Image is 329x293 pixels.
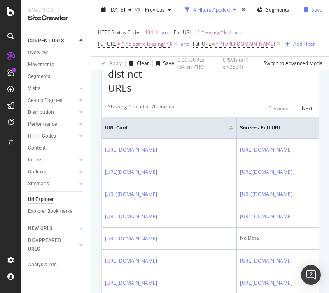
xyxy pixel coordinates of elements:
span: Full URL [174,29,192,36]
a: HTTP Codes [28,132,77,141]
div: Visits [28,84,40,93]
div: Overview [28,48,48,57]
a: Distribution [28,108,77,117]
a: Sitemaps [28,180,77,188]
button: Save [153,57,174,70]
a: Inlinks [28,156,77,164]
a: Performance [28,120,77,129]
a: [URL][DOMAIN_NAME] [240,190,292,198]
a: CURRENT URLS [28,37,77,45]
a: Url Explorer [28,195,85,204]
a: [URL][DOMAIN_NAME] [240,146,292,154]
span: URL Card [105,124,227,132]
span: ≠ [193,29,196,36]
a: Movements [28,60,85,69]
a: [URL][DOMAIN_NAME] [105,146,157,154]
a: [URL][DOMAIN_NAME] [105,257,157,265]
a: [URL][DOMAIN_NAME] [240,257,292,265]
button: Add Filter [282,39,315,49]
button: Previous [142,3,175,16]
span: vs [135,5,142,12]
div: DISAPPEARED URLS [28,236,70,254]
div: and [181,40,189,47]
button: [DATE] [98,3,135,16]
a: Visits [28,84,77,93]
div: Clear [137,60,149,67]
a: Segments [28,72,85,81]
div: Search Engines [28,96,62,105]
div: Next [302,105,313,112]
div: 4 Filters Applied [193,6,230,13]
div: Outlinks [28,168,46,176]
a: DISAPPEARED URLS [28,236,77,254]
a: Analysis Info [28,261,85,269]
span: ^.*electric-leasing/.*$ [121,38,172,50]
div: 0 % Visits ( 1 on 353K ) [223,56,253,70]
div: Url Explorer [28,195,54,204]
button: 4 Filters Applied [182,3,240,16]
div: Switch to Advanced Mode [264,60,322,67]
span: 404 [145,27,153,38]
a: [URL][DOMAIN_NAME] [240,212,292,221]
button: and [162,28,170,36]
a: [URL][DOMAIN_NAME] [105,235,157,243]
div: CURRENT URLS [28,37,64,45]
div: NEW URLS [28,224,52,233]
div: Explorer Bookmarks [28,207,72,216]
div: Inlinks [28,156,42,164]
span: HTTP Status Code [98,29,139,36]
div: Add Filter [293,40,315,47]
span: ≠ [212,40,215,47]
div: Sitemaps [28,180,49,188]
span: 2025 Sep. 26th [109,6,125,13]
a: Outlinks [28,168,77,176]
div: HTTP Codes [28,132,56,141]
div: and [235,29,243,36]
a: [URL][DOMAIN_NAME] [240,168,292,176]
div: Previous [268,105,288,112]
a: [URL][DOMAIN_NAME] [240,279,292,287]
div: Analysis Info [28,261,57,269]
div: Distribution [28,108,54,117]
a: Explorer Bookmarks [28,207,85,216]
div: 0.09 % URLs ( 64 on 71K ) [177,56,212,70]
div: Performance [28,120,57,129]
button: Next [302,103,313,113]
div: Content [28,144,46,152]
a: Content [28,144,85,152]
span: = [140,29,143,36]
a: NEW URLS [28,224,77,233]
div: and [162,29,170,36]
a: [URL][DOMAIN_NAME] [105,279,157,287]
a: Search Engines [28,96,77,105]
div: Save [163,60,174,67]
span: Previous [142,6,165,13]
div: Analytics [28,7,84,14]
div: Apply [109,60,122,67]
div: Save [311,6,322,13]
div: Showing 1 to 50 of 76 entries [108,103,174,113]
div: times [240,6,247,14]
button: Previous [268,103,288,113]
span: Full URL [98,40,116,47]
button: Apply [98,57,122,70]
div: Movements [28,60,54,69]
span: Segments [266,6,289,13]
div: Segments [28,72,50,81]
button: Switch to Advanced Mode [260,57,322,70]
a: [URL][DOMAIN_NAME] [105,190,157,198]
div: Open Intercom Messenger [301,265,321,285]
a: Overview [28,48,85,57]
span: ^.*[URL][DOMAIN_NAME] [216,38,275,50]
button: Segments [254,3,292,16]
span: Full URL [193,40,211,47]
button: Clear [126,57,149,70]
div: SiteCrawler [28,14,84,23]
a: [URL][DOMAIN_NAME] [105,212,157,221]
a: [URL][DOMAIN_NAME] [105,168,157,176]
span: ^.*leasey.*$ [197,27,226,38]
button: and [235,28,243,36]
span: ≠ [117,40,120,47]
button: Save [301,3,322,16]
button: and [181,40,189,48]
